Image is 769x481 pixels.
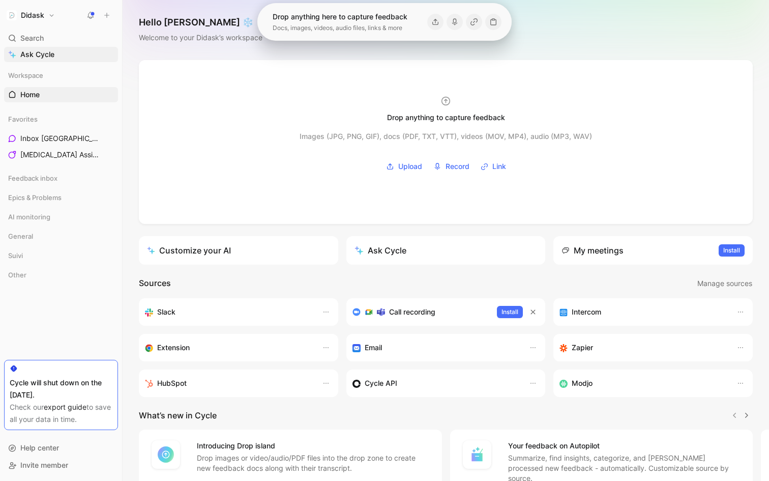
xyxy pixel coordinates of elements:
img: Didask [7,10,17,20]
span: Install [501,307,518,317]
h3: Email [365,342,382,354]
div: Search [4,31,118,46]
h2: Sources [139,277,171,290]
span: Upload [398,160,422,173]
span: Search [20,32,44,44]
button: Upload [382,159,426,174]
div: General [4,229,118,247]
h3: Modjo [572,377,593,389]
span: Link [492,160,506,173]
span: Feedback inbox [8,173,57,183]
span: Help center [20,443,59,452]
button: Ask Cycle [346,236,546,265]
a: Ask Cycle [4,47,118,62]
span: [MEDICAL_DATA] Assistant [20,150,101,160]
a: export guide [44,403,86,411]
button: Install [719,244,745,257]
span: AI monitoring [8,212,50,222]
p: Drop images or video/audio/PDF files into the drop zone to create new feedback docs along with th... [197,453,430,473]
div: Forward emails to your feedback inbox [352,342,519,354]
h3: Extension [157,342,190,354]
div: Workspace [4,68,118,83]
div: Sync customers & send feedback from custom sources. Get inspired by our favorite use case [352,377,519,389]
a: [MEDICAL_DATA] Assistant [4,147,118,162]
h3: Slack [157,306,175,318]
button: Manage sources [697,277,753,290]
div: Sync your customers, send feedback and get updates in Slack [145,306,312,318]
div: Ask Cycle [354,244,406,257]
span: Install [723,245,740,256]
span: Suivi [8,250,23,261]
span: Invite member [20,461,68,469]
span: Home [20,90,40,100]
h3: HubSpot [157,377,187,389]
h2: What’s new in Cycle [139,409,217,421]
div: AI monitoring [4,209,118,228]
div: Feedback inbox [4,171,118,189]
button: Link [477,159,510,174]
div: Drop anything here to capture feedback [273,11,407,23]
div: Other [4,267,118,286]
h3: Intercom [572,306,601,318]
div: Epics & Problems [4,190,118,208]
div: Welcome to your Didask’s workspace [139,32,282,44]
div: Feedback inbox [4,171,118,186]
h4: Your feedback on Autopilot [508,440,741,452]
div: Capture feedback from thousands of sources with Zapier (survey results, recordings, sheets, etc). [559,342,726,354]
div: Favorites [4,111,118,127]
div: Customize your AI [147,244,231,257]
span: Ask Cycle [20,48,54,61]
h3: Zapier [572,342,593,354]
span: Inbox [GEOGRAPHIC_DATA] [20,133,101,144]
button: Install [497,306,523,318]
span: Record [446,160,469,173]
div: Record & transcribe meetings from Zoom, Meet & Teams. [352,306,489,318]
h3: Cycle API [365,377,397,389]
span: Other [8,270,26,280]
div: AI monitoring [4,209,118,224]
div: Sync your customers, send feedback and get updates in Intercom [559,306,726,318]
div: Images (JPG, PNG, GIF), docs (PDF, TXT, VTT), videos (MOV, MP4), audio (MP3, WAV) [300,130,592,143]
span: Manage sources [697,277,752,290]
div: Capture feedback from anywhere on the web [145,342,312,354]
div: Other [4,267,118,282]
span: Favorites [8,114,38,124]
div: Drop anything to capture feedback [387,111,505,124]
a: Customize your AI [139,236,338,265]
div: Cycle will shut down on the [DATE]. [10,377,112,401]
div: Check our to save all your data in time. [10,401,112,426]
h1: Hello [PERSON_NAME] ❄️ [139,16,282,29]
div: Epics & Problems [4,190,118,205]
div: My meetings [561,244,624,257]
h3: Call recording [389,306,435,318]
div: Suivi [4,248,118,266]
a: Inbox [GEOGRAPHIC_DATA] [4,131,118,146]
div: Help center [4,440,118,456]
h4: Introducing Drop island [197,440,430,452]
button: DidaskDidask [4,8,57,22]
div: Suivi [4,248,118,263]
span: Epics & Problems [8,192,62,203]
a: Home [4,87,118,102]
button: Record [430,159,473,174]
div: Docs, images, videos, audio files, links & more [273,23,407,33]
span: Workspace [8,70,43,80]
div: General [4,229,118,244]
h1: Didask [21,11,44,20]
div: Invite member [4,458,118,473]
span: General [8,231,33,241]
